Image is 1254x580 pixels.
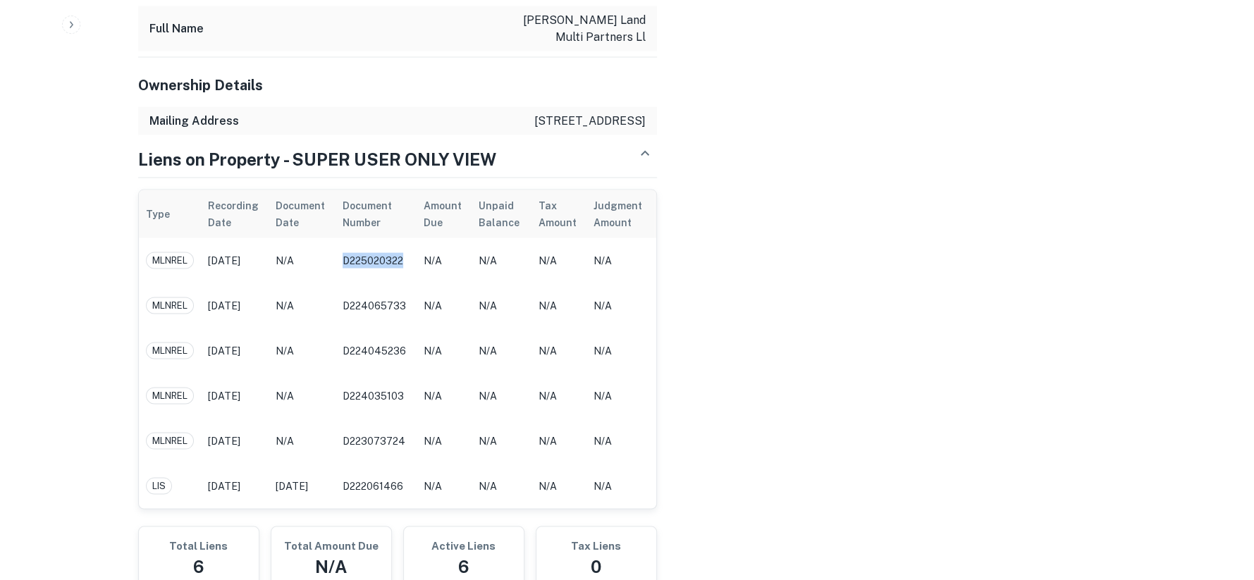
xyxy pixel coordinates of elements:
h6: Mailing Address [149,113,239,130]
td: D223073724 [336,419,417,464]
span: LIS [147,479,171,493]
h6: Tax Liens [548,538,645,555]
td: N/A [586,283,655,328]
td: [DATE] [201,283,269,328]
td: N/A [269,328,336,374]
td: [DATE] [201,419,269,464]
td: N/A [472,238,531,283]
span: MLNREL [147,254,193,268]
th: Amount Due [417,190,472,238]
td: N/A [531,374,586,419]
td: N/A [269,374,336,419]
td: D225020322 [336,238,417,283]
th: Status [654,190,708,238]
td: N/A [417,464,472,509]
td: [DATE] [269,464,336,509]
td: [DATE] [201,328,269,374]
td: [DATE] [201,374,269,419]
h6: Total Liens [150,538,247,555]
h4: 6 [415,554,512,579]
td: N/A [417,374,472,419]
th: Recording Date [201,190,269,238]
td: N/A [531,283,586,328]
th: Judgment Amount [586,190,655,238]
th: Type [139,190,201,238]
td: N/A [269,238,336,283]
span: MLNREL [147,389,193,403]
td: N/A [531,419,586,464]
h4: Liens on Property - SUPER USER ONLY VIEW [138,147,496,172]
h4: 0 [548,554,645,579]
h6: Total Amount Due [283,538,380,555]
td: N/A [417,238,472,283]
td: N/A [269,419,336,464]
p: [PERSON_NAME] land multi partners ll [519,12,646,46]
td: N/A [472,464,531,509]
h6: Active Liens [415,538,512,555]
h5: Ownership Details [138,75,657,96]
th: Document Date [269,190,336,238]
td: N/A [586,328,655,374]
td: [DATE] [201,238,269,283]
td: N/A [531,328,586,374]
td: N/A [472,328,531,374]
td: N/A [586,419,655,464]
td: N/A [417,328,472,374]
h6: Full Name [149,20,204,37]
td: N/A [417,419,472,464]
p: [STREET_ADDRESS] [534,113,646,130]
td: D224065733 [336,283,417,328]
td: [DATE] [201,464,269,509]
td: N/A [586,464,655,509]
h4: 6 [150,554,247,579]
td: N/A [531,464,586,509]
td: N/A [417,283,472,328]
span: MLNREL [147,299,193,313]
td: D224045236 [336,328,417,374]
iframe: Chat Widget [1184,467,1254,535]
td: D224035103 [336,374,417,419]
td: N/A [531,238,586,283]
td: N/A [269,283,336,328]
th: Tax Amount [531,190,586,238]
span: MLNREL [147,434,193,448]
td: N/A [472,419,531,464]
td: D222061466 [336,464,417,509]
th: Document Number [336,190,417,238]
h4: N/A [283,554,380,579]
td: N/A [472,283,531,328]
span: MLNREL [147,344,193,358]
td: N/A [586,374,655,419]
td: N/A [586,238,655,283]
th: Unpaid Balance [472,190,531,238]
td: N/A [472,374,531,419]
